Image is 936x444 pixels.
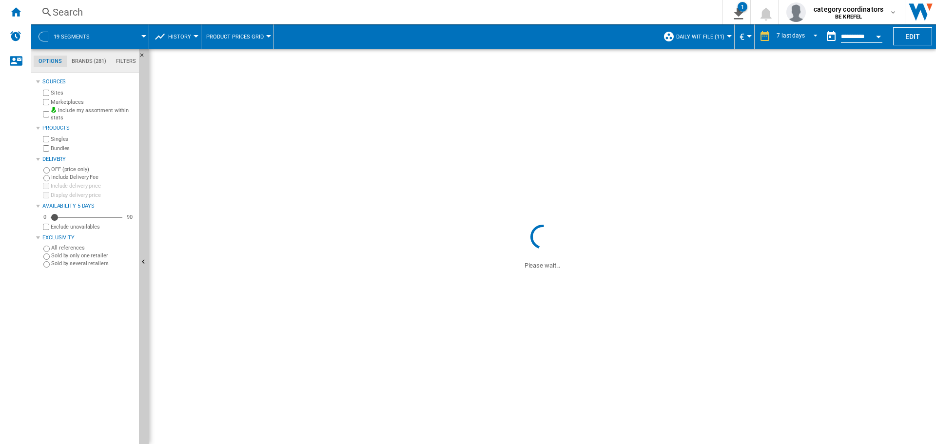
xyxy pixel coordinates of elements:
button: € [740,24,749,49]
md-slider: Availability [51,212,122,222]
input: Sold by only one retailer [43,253,50,260]
div: Search [53,5,697,19]
span: € [740,32,744,42]
label: Include my assortment within stats [51,107,135,122]
label: Sites [51,89,135,97]
label: Sold by several retailers [51,260,135,267]
md-tab-item: Filters [111,56,141,67]
span: 19 segments [54,34,90,40]
input: All references [43,246,50,252]
md-tab-item: Options [34,56,67,67]
input: Sold by several retailers [43,261,50,268]
img: alerts-logo.svg [10,30,21,42]
md-select: REPORTS.WIZARD.STEPS.REPORT.STEPS.REPORT_OPTIONS.PERIOD: 7 last days [776,29,821,45]
label: Include Delivery Fee [51,174,135,181]
button: Product prices grid [206,24,269,49]
span: category coordinators [814,4,883,14]
button: md-calendar [821,27,841,46]
input: OFF (price only) [43,167,50,174]
div: 0 [41,213,49,221]
ng-transclude: Please wait... [525,262,561,269]
label: Bundles [51,145,135,152]
div: Daily WIT File (11) [663,24,729,49]
label: Include delivery price [51,182,135,190]
input: Bundles [43,145,49,152]
input: Display delivery price [43,224,49,230]
div: Products [42,124,135,132]
span: History [168,34,191,40]
input: Include delivery price [43,183,49,189]
div: Exclusivity [42,234,135,242]
img: profile.jpg [786,2,806,22]
span: Product prices grid [206,34,264,40]
button: Open calendar [870,26,887,44]
label: OFF (price only) [51,166,135,173]
div: 1 [738,2,747,12]
button: Daily WIT File (11) [676,24,729,49]
div: History [154,24,196,49]
button: 19 segments [54,24,99,49]
input: Display delivery price [43,192,49,198]
input: Marketplaces [43,99,49,105]
label: Singles [51,135,135,143]
button: History [168,24,196,49]
div: 7 last days [777,32,805,39]
div: 19 segments [36,24,144,49]
label: Display delivery price [51,192,135,199]
b: BE KREFEL [835,14,862,20]
div: Availability 5 Days [42,202,135,210]
input: Include my assortment within stats [43,108,49,120]
input: Singles [43,136,49,142]
img: mysite-bg-18x18.png [51,107,57,113]
label: Exclude unavailables [51,223,135,231]
input: Include Delivery Fee [43,175,50,181]
label: All references [51,244,135,251]
label: Marketplaces [51,98,135,106]
button: Edit [893,27,932,45]
div: Delivery [42,155,135,163]
button: Hide [139,49,151,66]
md-tab-item: Brands (281) [67,56,111,67]
span: Daily WIT File (11) [676,34,724,40]
input: Sites [43,90,49,96]
div: 90 [124,213,135,221]
label: Sold by only one retailer [51,252,135,259]
div: Sources [42,78,135,86]
md-menu: Currency [735,24,755,49]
